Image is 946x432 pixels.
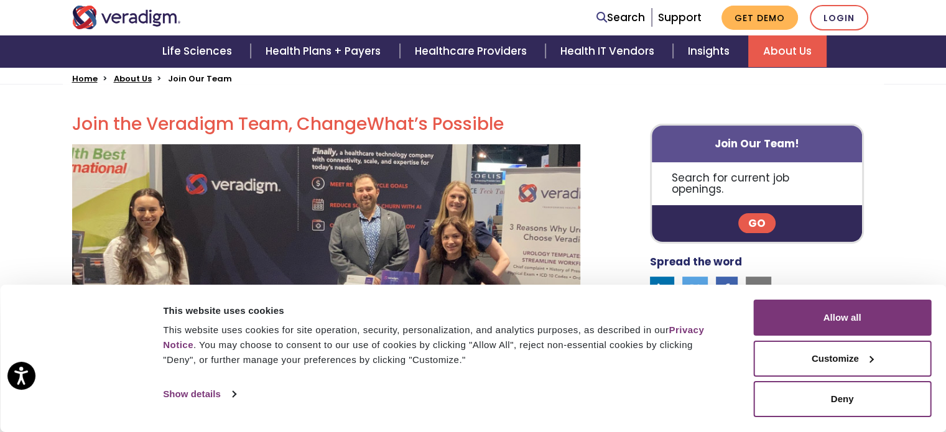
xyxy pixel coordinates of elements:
button: Customize [753,341,931,377]
a: Home [72,73,98,85]
div: This website uses cookies [163,303,725,318]
a: Health Plans + Payers [251,35,399,67]
a: Go [738,213,776,233]
button: Deny [753,381,931,417]
a: Support [658,10,702,25]
a: Life Sciences [147,35,251,67]
button: Allow all [753,300,931,336]
strong: Spread the word [650,254,742,269]
a: Health IT Vendors [545,35,673,67]
strong: Join Our Team! [715,136,799,151]
p: Search for current job openings. [652,162,863,205]
a: About Us [748,35,827,67]
h2: Join the Veradigm Team, Change [72,114,580,135]
a: Search [596,9,645,26]
a: Get Demo [721,6,798,30]
a: About Us [114,73,152,85]
a: Login [810,5,868,30]
span: What’s Possible [367,112,504,136]
div: This website uses cookies for site operation, security, personalization, and analytics purposes, ... [163,323,725,367]
a: Show details [163,385,235,403]
a: Insights [673,35,748,67]
img: Veradigm logo [72,6,181,29]
a: Healthcare Providers [400,35,545,67]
